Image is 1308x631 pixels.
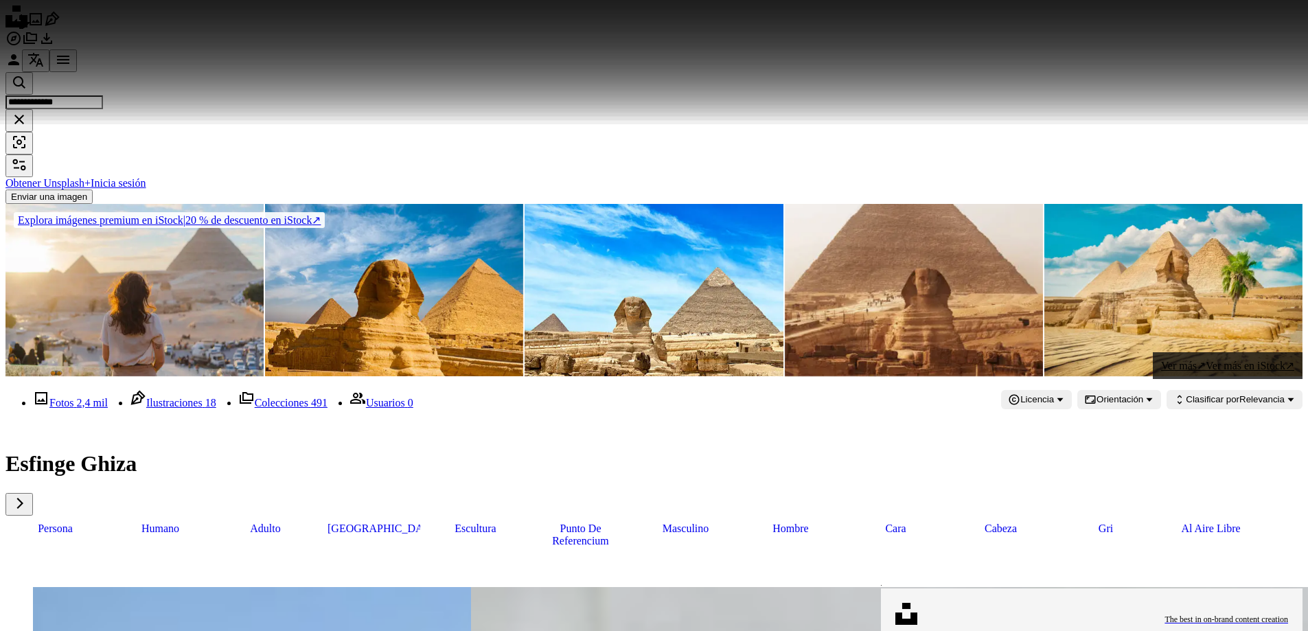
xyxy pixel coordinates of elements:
span: 0 [408,397,413,409]
span: 2,4 mil [77,397,108,409]
a: Ilustraciones [44,18,60,30]
span: Ver más en iStock ↗ [1206,360,1294,371]
a: adulto [216,516,315,542]
a: hombre [741,516,840,542]
img: Mujer de pie en la terraza sobre el fondo de las pirámides de Guiza [5,204,264,376]
img: Esfinge y ruinas piramidales [1044,204,1303,376]
a: Explora imágenes premium en iStock|20 % de descuento en iStock↗ [5,204,333,236]
span: Ver más ↗ [1161,360,1206,371]
img: file-1631678316303-ed18b8b5cb9cimage [895,603,917,625]
a: Humano [111,516,210,542]
a: cara [846,516,945,542]
span: Licencia [1020,394,1054,404]
a: Obtener Unsplash+ [5,177,91,189]
a: Colecciones [22,37,38,49]
a: Colecciones 491 [238,397,328,409]
button: Enviar una imagen [5,190,93,204]
form: Encuentra imágenes en todo el sitio [5,72,1303,154]
img: file-1715651741414-859baba4300dimage [881,585,882,586]
img: Perfil completo de la Esfinge de las Pirámides de Giza de un pasaje peatonal. [265,204,523,376]
button: Borrar [5,109,33,132]
span: 491 [311,397,328,409]
button: Clasificar porRelevancia [1167,390,1303,409]
a: gri [1056,516,1156,542]
a: Usuarios 0 [349,397,413,409]
a: Fotos 2,4 mil [33,397,108,409]
span: Explora imágenes premium en iStock | [18,214,185,226]
a: Ver más↗Ver más en iStock↗ [1153,352,1303,379]
img: La Esfinge y las Pirámides [785,204,1043,376]
span: Clasificar por [1186,394,1239,404]
div: 20 % de descuento en iStock ↗ [14,212,325,228]
span: The best in on-brand content creation [1164,614,1288,626]
a: [GEOGRAPHIC_DATA] [321,516,420,542]
button: desplazar lista a la derecha [5,493,33,516]
span: Relevancia [1186,394,1285,404]
a: escultura [426,516,525,542]
button: Filtros [5,154,33,177]
h1: Esfinge Ghiza [5,451,1303,477]
a: Ilustraciones 18 [130,397,216,409]
a: Fotos [27,18,44,30]
a: cabeza [951,516,1051,542]
a: persona [5,516,105,542]
img: Las Pirámides y la Esfinge en El El Cairo, Egipto [525,204,783,376]
button: Buscar en Unsplash [5,72,33,95]
button: Orientación [1077,390,1161,409]
a: Historial de descargas [38,37,55,49]
a: Explorar [5,37,22,49]
button: Idioma [22,49,49,72]
button: Menú [49,49,77,72]
a: Inicio — Unsplash [5,18,27,30]
span: 18 [205,397,216,409]
button: Búsqueda visual [5,132,33,154]
span: Orientación [1097,394,1143,404]
a: Punto de referencium [531,516,630,554]
a: Inicia sesión [91,177,146,189]
a: masculino [636,516,735,542]
a: al aire libre [1161,516,1261,542]
button: Licencia [1001,390,1072,409]
a: Iniciar sesión / Registrarse [5,58,22,70]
